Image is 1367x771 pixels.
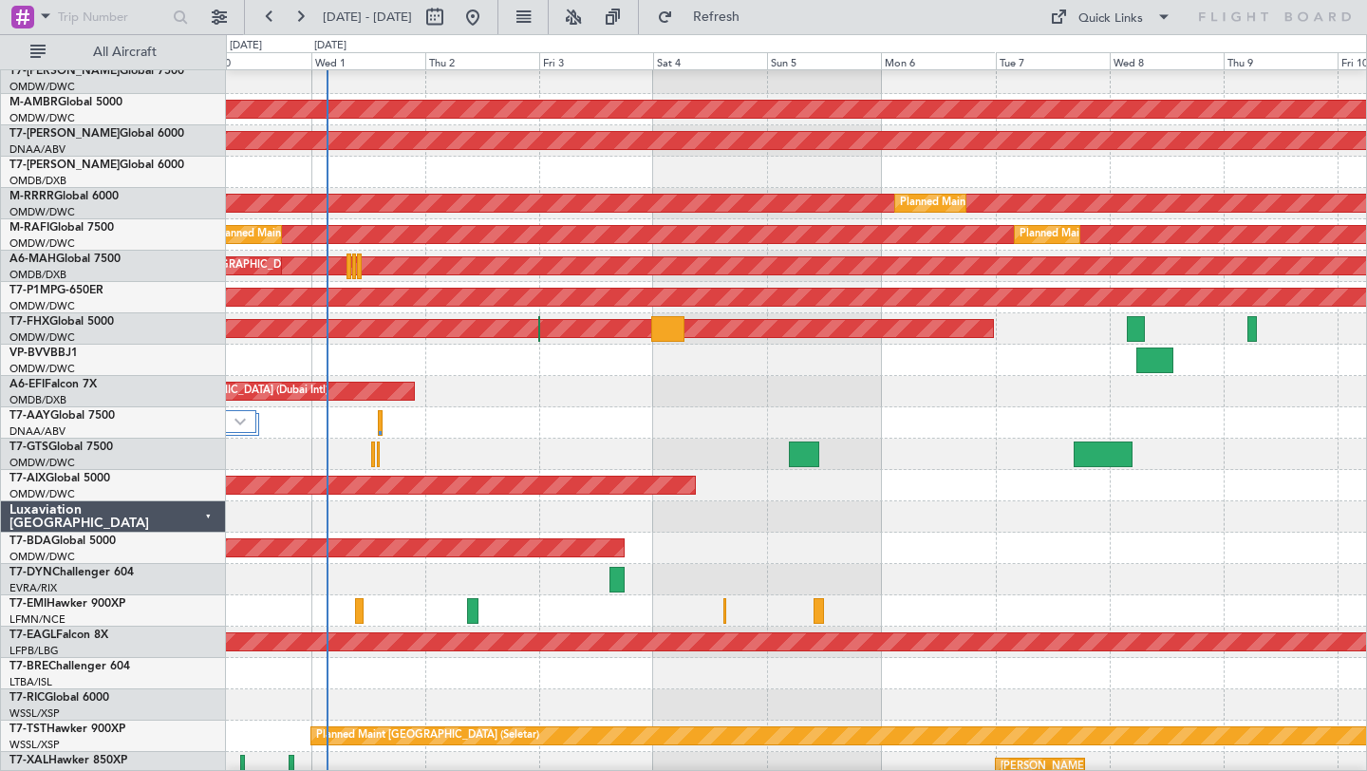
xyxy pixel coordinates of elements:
a: OMDW/DWC [9,362,75,376]
div: Sun 5 [767,52,881,69]
span: T7-P1MP [9,285,57,296]
a: OMDB/DXB [9,174,66,188]
span: M-RRRR [9,191,54,202]
span: T7-BRE [9,661,48,672]
span: T7-[PERSON_NAME] [9,128,120,140]
span: T7-[PERSON_NAME] [9,66,120,77]
span: T7-FHX [9,316,49,328]
a: WSSL/XSP [9,706,60,721]
div: Tue 30 [197,52,310,69]
span: T7-DYN [9,567,52,578]
a: T7-DYNChallenger 604 [9,567,134,578]
div: [DATE] [314,38,346,54]
a: OMDW/DWC [9,487,75,501]
a: WSSL/XSP [9,738,60,752]
div: Fri 3 [539,52,653,69]
span: T7-RIC [9,692,45,704]
span: T7-AAY [9,410,50,422]
a: T7-GTSGlobal 7500 [9,442,113,453]
a: M-AMBRGlobal 5000 [9,97,122,108]
a: OMDW/DWC [9,80,75,94]
a: OMDB/DXB [9,393,66,407]
div: Sat 4 [653,52,767,69]
a: VP-BVVBBJ1 [9,348,78,359]
a: DNAA/ABV [9,142,66,157]
a: T7-TSTHawker 900XP [9,724,125,735]
button: All Aircraft [21,37,206,67]
span: T7-AIX [9,473,46,484]
a: OMDW/DWC [9,456,75,470]
a: M-RAFIGlobal 7500 [9,222,114,234]
input: Trip Number [58,3,167,31]
a: T7-AIXGlobal 5000 [9,473,110,484]
a: OMDW/DWC [9,236,75,251]
span: T7-EMI [9,598,47,610]
a: A6-MAHGlobal 7500 [9,254,121,265]
div: Planned Maint Dubai (Al Maktoum Intl) [1020,220,1207,249]
a: OMDW/DWC [9,111,75,125]
button: Refresh [648,2,762,32]
div: Tue 7 [996,52,1110,69]
div: Wed 8 [1110,52,1224,69]
a: T7-EAGLFalcon 8X [9,630,108,641]
span: A6-MAH [9,254,56,265]
a: EVRA/RIX [9,581,57,595]
span: T7-TST [9,724,47,735]
a: A6-EFIFalcon 7X [9,379,97,390]
a: DNAA/ABV [9,424,66,439]
span: [DATE] - [DATE] [323,9,412,26]
a: T7-[PERSON_NAME]Global 6000 [9,160,184,171]
div: [DATE] [230,38,262,54]
span: All Aircraft [49,46,200,59]
div: Thu 2 [425,52,539,69]
a: LTBA/ISL [9,675,52,689]
span: T7-EAGL [9,630,56,641]
div: Thu 9 [1224,52,1338,69]
a: LFPB/LBG [9,644,59,658]
span: T7-GTS [9,442,48,453]
span: M-RAFI [9,222,49,234]
a: OMDW/DWC [9,550,75,564]
a: OMDW/DWC [9,299,75,313]
span: T7-BDA [9,536,51,547]
a: LFMN/NCE [9,612,66,627]
img: arrow-gray.svg [234,418,246,425]
a: T7-AAYGlobal 7500 [9,410,115,422]
span: A6-EFI [9,379,45,390]
a: T7-EMIHawker 900XP [9,598,125,610]
a: T7-[PERSON_NAME]Global 6000 [9,128,184,140]
span: T7-XAL [9,755,48,766]
span: Refresh [677,10,757,24]
a: OMDW/DWC [9,330,75,345]
a: M-RRRRGlobal 6000 [9,191,119,202]
div: Mon 6 [881,52,995,69]
a: T7-[PERSON_NAME]Global 7500 [9,66,184,77]
div: Planned Maint Dubai (Al Maktoum Intl) [900,189,1087,217]
a: T7-P1MPG-650ER [9,285,103,296]
div: Quick Links [1078,9,1143,28]
div: Wed 1 [311,52,425,69]
a: T7-BDAGlobal 5000 [9,536,116,547]
a: T7-XALHawker 850XP [9,755,127,766]
span: T7-[PERSON_NAME] [9,160,120,171]
div: Planned Maint [GEOGRAPHIC_DATA] (Seletar) [316,722,539,750]
a: OMDB/DXB [9,268,66,282]
span: VP-BVV [9,348,50,359]
span: M-AMBR [9,97,58,108]
a: OMDW/DWC [9,205,75,219]
a: T7-RICGlobal 6000 [9,692,109,704]
button: Quick Links [1040,2,1181,32]
a: T7-BREChallenger 604 [9,661,130,672]
a: T7-FHXGlobal 5000 [9,316,114,328]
